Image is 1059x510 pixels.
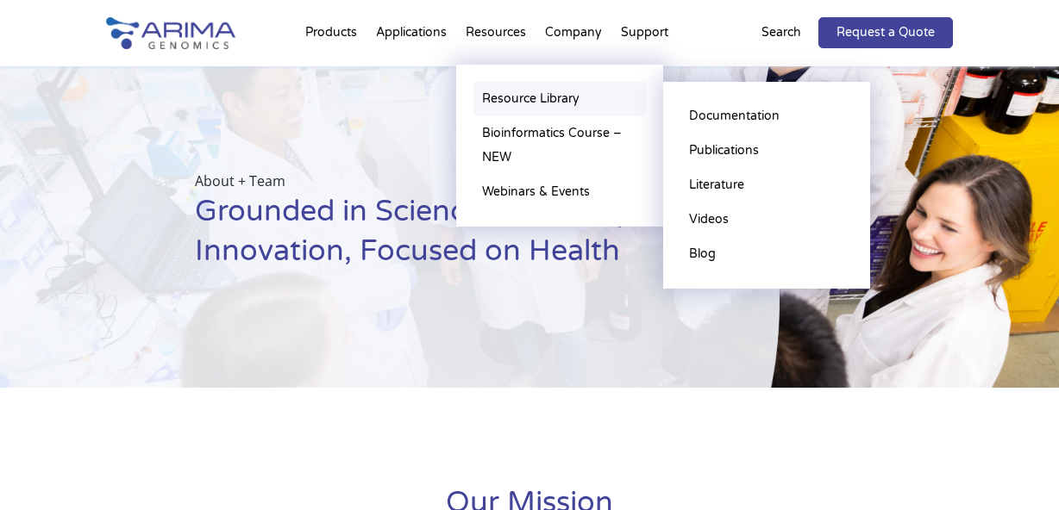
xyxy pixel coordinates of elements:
[195,192,693,284] h1: Grounded in Science, Driven by Innovation, Focused on Health
[818,17,953,48] a: Request a Quote
[473,116,646,175] a: Bioinformatics Course – NEW
[106,17,235,49] img: Arima-Genomics-logo
[195,170,693,192] p: About + Team
[473,82,646,116] a: Resource Library
[680,134,853,168] a: Publications
[680,202,853,237] a: Videos
[680,168,853,202] a: Literature
[473,175,646,209] a: Webinars & Events
[761,22,801,44] p: Search
[680,99,853,134] a: Documentation
[680,237,853,271] a: Blog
